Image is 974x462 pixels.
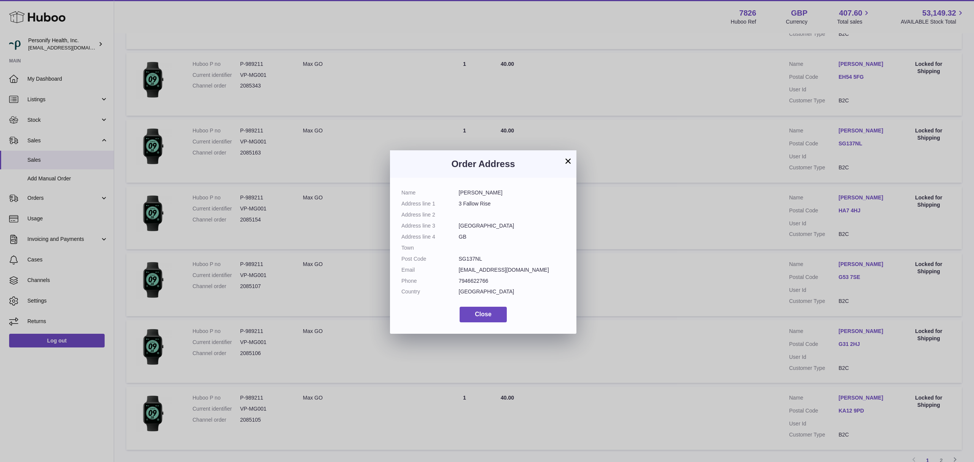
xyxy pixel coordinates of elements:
dt: Email [401,266,459,274]
button: × [563,156,573,166]
button: Close [460,307,507,322]
dt: Post Code [401,255,459,263]
dd: GB [459,233,565,241]
dt: Phone [401,277,459,285]
dt: Address line 2 [401,211,459,218]
dt: Address line 4 [401,233,459,241]
dd: SG137NL [459,255,565,263]
dd: 7946622766 [459,277,565,285]
dt: Town [401,244,459,252]
h3: Order Address [401,158,565,170]
dt: Address line 3 [401,222,459,229]
dd: [GEOGRAPHIC_DATA] [459,288,565,295]
dt: Name [401,189,459,196]
span: Close [475,311,492,317]
dt: Address line 1 [401,200,459,207]
dd: [EMAIL_ADDRESS][DOMAIN_NAME] [459,266,565,274]
dd: 3 Fallow Rise [459,200,565,207]
dt: Country [401,288,459,295]
dd: [PERSON_NAME] [459,189,565,196]
dd: [GEOGRAPHIC_DATA] [459,222,565,229]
